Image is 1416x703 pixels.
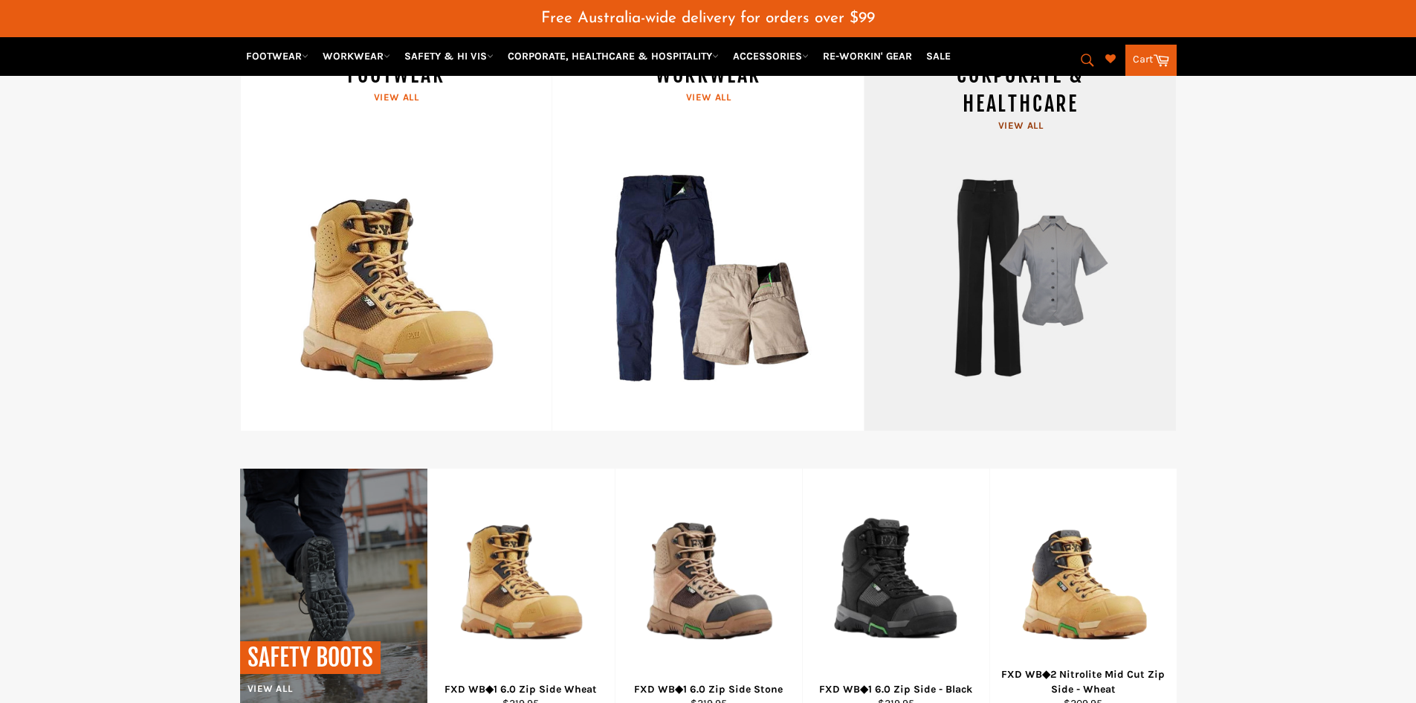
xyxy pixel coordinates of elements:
[920,43,957,69] a: SALE
[1125,45,1177,76] a: Cart
[999,667,1167,696] div: FXD WB◆2 Nitrolite Mid Cut Zip Side - Wheat
[552,39,864,431] a: WORKWEAR View all WORKWEAR
[817,43,918,69] a: RE-WORKIN' GEAR
[1009,498,1158,652] img: FXD WB◆2 4.5 Zip Side Wheat Safety Boots - Workin' Gear
[821,498,971,652] img: FXD WB◆1 6.0 Zip Side Black - Workin' Gear
[624,682,792,696] div: FXD WB◆1 6.0 Zip Side Stone
[812,682,980,696] div: FXD WB◆1 6.0 Zip Side - Black
[436,682,605,696] div: FXD WB◆1 6.0 Zip Side Wheat
[864,39,1176,431] a: CORPORATE & HEALTHCARE View all wear corporate
[240,641,381,674] p: SAFETY BOOTS
[541,10,875,26] span: Free Australia-wide delivery for orders over $99
[248,682,381,696] p: View all
[317,43,396,69] a: WORKWEAR
[446,497,596,652] img: FXD WB◆1 6.0 Zip Side Wheat - Workin' Gear
[240,39,552,431] a: FOOTWEAR View all Workin Gear Boots
[240,43,314,69] a: FOOTWEAR
[502,43,725,69] a: CORPORATE, HEALTHCARE & HOSPITALITY
[398,43,500,69] a: SAFETY & HI VIS
[634,498,783,652] img: FXD WB◆1 6.0 Zip Side Stone - Workin' Gear
[727,43,815,69] a: ACCESSORIES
